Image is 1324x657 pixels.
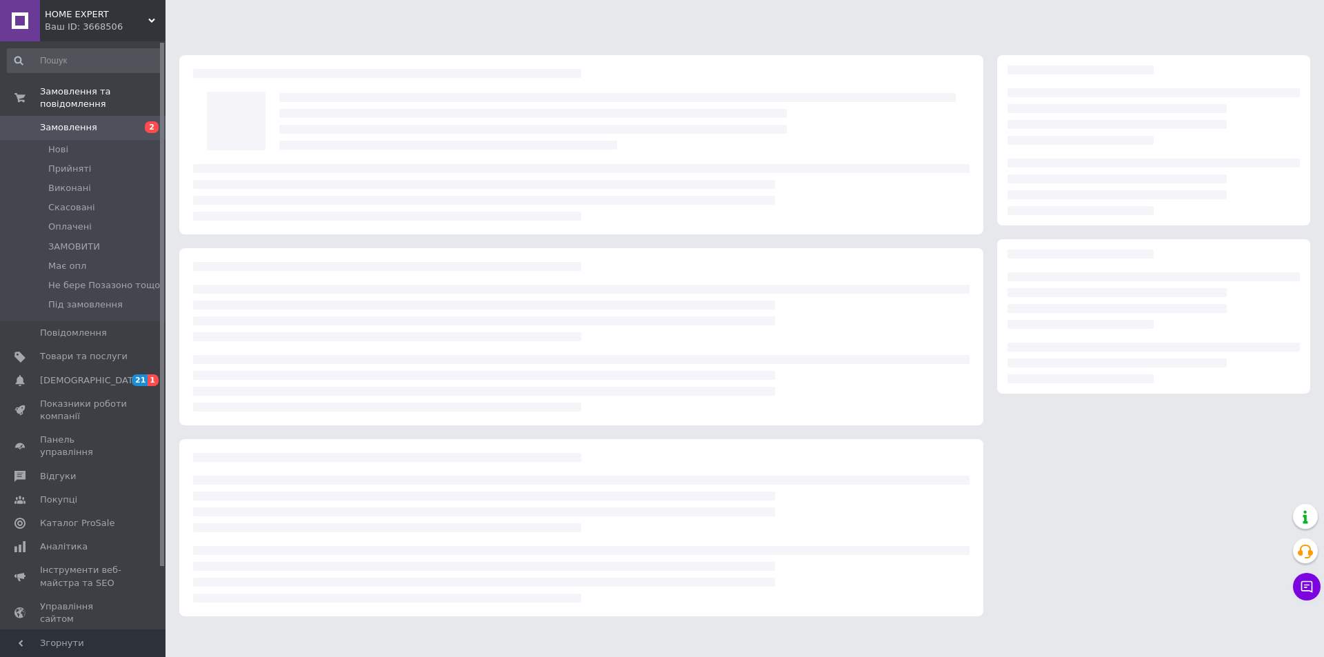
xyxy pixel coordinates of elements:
[40,600,128,625] span: Управління сайтом
[145,121,159,133] span: 2
[48,260,86,272] span: Має опл
[1293,573,1321,600] button: Чат з покупцем
[45,21,165,33] div: Ваш ID: 3668506
[48,241,100,253] span: ЗАМОВИТИ
[48,201,95,214] span: Скасовані
[132,374,148,386] span: 21
[40,470,76,483] span: Відгуки
[40,494,77,506] span: Покупці
[40,564,128,589] span: Інструменти веб-майстра та SEO
[48,163,91,175] span: Прийняті
[48,143,68,156] span: Нові
[7,48,163,73] input: Пошук
[148,374,159,386] span: 1
[48,279,160,292] span: Не бере Позазоно тощо
[40,398,128,423] span: Показники роботи компанії
[48,182,91,194] span: Виконані
[40,540,88,553] span: Аналітика
[40,374,142,387] span: [DEMOGRAPHIC_DATA]
[40,350,128,363] span: Товари та послуги
[40,85,165,110] span: Замовлення та повідомлення
[48,299,123,311] span: Під замовлення
[48,221,92,233] span: Оплачені
[40,517,114,529] span: Каталог ProSale
[45,8,148,21] span: HOME EXPERT
[40,434,128,458] span: Панель управління
[40,327,107,339] span: Повідомлення
[40,121,97,134] span: Замовлення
